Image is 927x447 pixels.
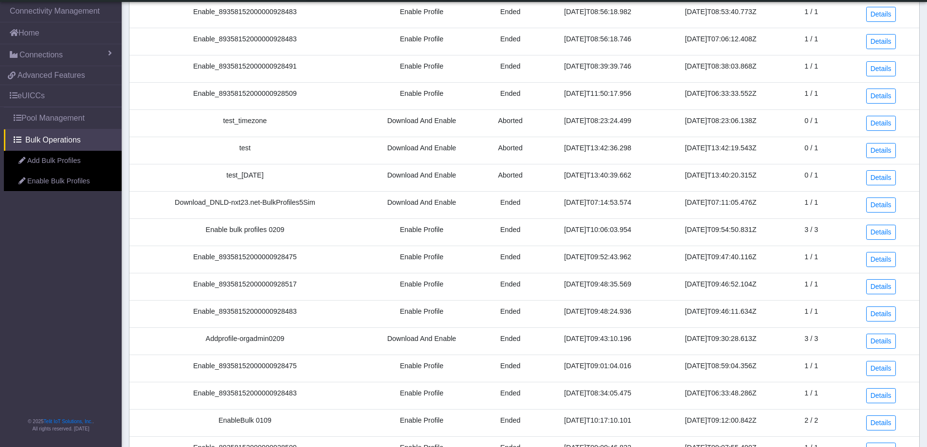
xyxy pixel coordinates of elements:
[866,306,896,322] a: Details
[361,55,483,82] td: Enable Profile
[657,109,783,137] td: [DATE]T08:23:06.138Z
[538,409,657,436] td: [DATE]T10:17:10.101
[784,246,839,273] td: 1 / 1
[361,246,483,273] td: Enable Profile
[483,246,538,273] td: Ended
[866,7,896,22] a: Details
[483,82,538,109] td: Ended
[784,55,839,82] td: 1 / 1
[129,246,361,273] td: Enable_89358152000000928475
[44,419,92,424] a: Telit IoT Solutions, Inc.
[361,164,483,191] td: Download And Enable
[483,55,538,82] td: Ended
[129,109,361,137] td: test_timezone
[538,300,657,327] td: [DATE]T09:48:24.936
[657,28,783,55] td: [DATE]T07:06:12.408Z
[784,137,839,164] td: 0 / 1
[361,109,483,137] td: Download And Enable
[483,300,538,327] td: Ended
[657,382,783,409] td: [DATE]T06:33:48.286Z
[784,109,839,137] td: 0 / 1
[538,55,657,82] td: [DATE]T08:39:39.746
[866,143,896,158] a: Details
[657,300,783,327] td: [DATE]T09:46:11.634Z
[483,273,538,300] td: Ended
[784,327,839,355] td: 3 / 3
[129,137,361,164] td: test
[657,137,783,164] td: [DATE]T13:42:19.543Z
[483,28,538,55] td: Ended
[538,137,657,164] td: [DATE]T13:42:36.298
[784,218,839,246] td: 3 / 3
[866,89,896,104] a: Details
[129,55,361,82] td: Enable_89358152000000928491
[538,355,657,382] td: [DATE]T09:01:04.016
[361,28,483,55] td: Enable Profile
[129,300,361,327] td: Enable_89358152000000928483
[19,49,63,61] span: Connections
[361,82,483,109] td: Enable Profile
[129,273,361,300] td: Enable_89358152000000928517
[866,334,896,349] a: Details
[866,170,896,185] a: Details
[866,34,896,49] a: Details
[538,246,657,273] td: [DATE]T09:52:43.962
[538,382,657,409] td: [DATE]T08:34:05.475
[361,218,483,246] td: Enable Profile
[361,382,483,409] td: Enable Profile
[538,109,657,137] td: [DATE]T08:23:24.499
[657,0,783,28] td: [DATE]T08:53:40.773Z
[784,300,839,327] td: 1 / 1
[538,327,657,355] td: [DATE]T09:43:10.196
[657,327,783,355] td: [DATE]T09:30:28.613Z
[129,218,361,246] td: Enable bulk profiles 0209
[538,28,657,55] td: [DATE]T08:56:18.746
[866,61,896,76] a: Details
[866,252,896,267] a: Details
[361,137,483,164] td: Download And Enable
[784,0,839,28] td: 1 / 1
[129,355,361,382] td: Enable_89358152000000928475
[25,134,81,146] span: Bulk Operations
[784,382,839,409] td: 1 / 1
[538,218,657,246] td: [DATE]T10:06:03.954
[657,355,783,382] td: [DATE]T08:59:04.356Z
[4,129,122,151] a: Bulk Operations
[483,382,538,409] td: Ended
[784,164,839,191] td: 0 / 1
[483,409,538,436] td: Ended
[361,327,483,355] td: Download And Enable
[483,137,538,164] td: Aborted
[483,355,538,382] td: Ended
[538,191,657,218] td: [DATE]T07:14:53.574
[784,82,839,109] td: 1 / 1
[129,382,361,409] td: Enable_89358152000000928483
[129,191,361,218] td: Download_DNLD-nxt23.net-BulkProfiles5Sim
[538,82,657,109] td: [DATE]T11:50:17.956
[4,171,122,192] a: Enable Bulk Profiles
[129,28,361,55] td: Enable_89358152000000928483
[657,273,783,300] td: [DATE]T09:46:52.104Z
[483,327,538,355] td: Ended
[483,164,538,191] td: Aborted
[866,225,896,240] a: Details
[657,409,783,436] td: [DATE]T09:12:00.842Z
[784,28,839,55] td: 1 / 1
[483,109,538,137] td: Aborted
[129,82,361,109] td: Enable_89358152000000928509
[866,388,896,403] a: Details
[866,197,896,213] a: Details
[538,164,657,191] td: [DATE]T13:40:39.662
[866,116,896,131] a: Details
[361,409,483,436] td: Enable Profile
[361,273,483,300] td: Enable Profile
[538,273,657,300] td: [DATE]T09:48:35.569
[483,191,538,218] td: Ended
[361,0,483,28] td: Enable Profile
[129,409,361,436] td: EnableBulk 0109
[784,355,839,382] td: 1 / 1
[657,82,783,109] td: [DATE]T06:33:33.552Z
[784,273,839,300] td: 1 / 1
[657,191,783,218] td: [DATE]T07:11:05.476Z
[657,164,783,191] td: [DATE]T13:40:20.315Z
